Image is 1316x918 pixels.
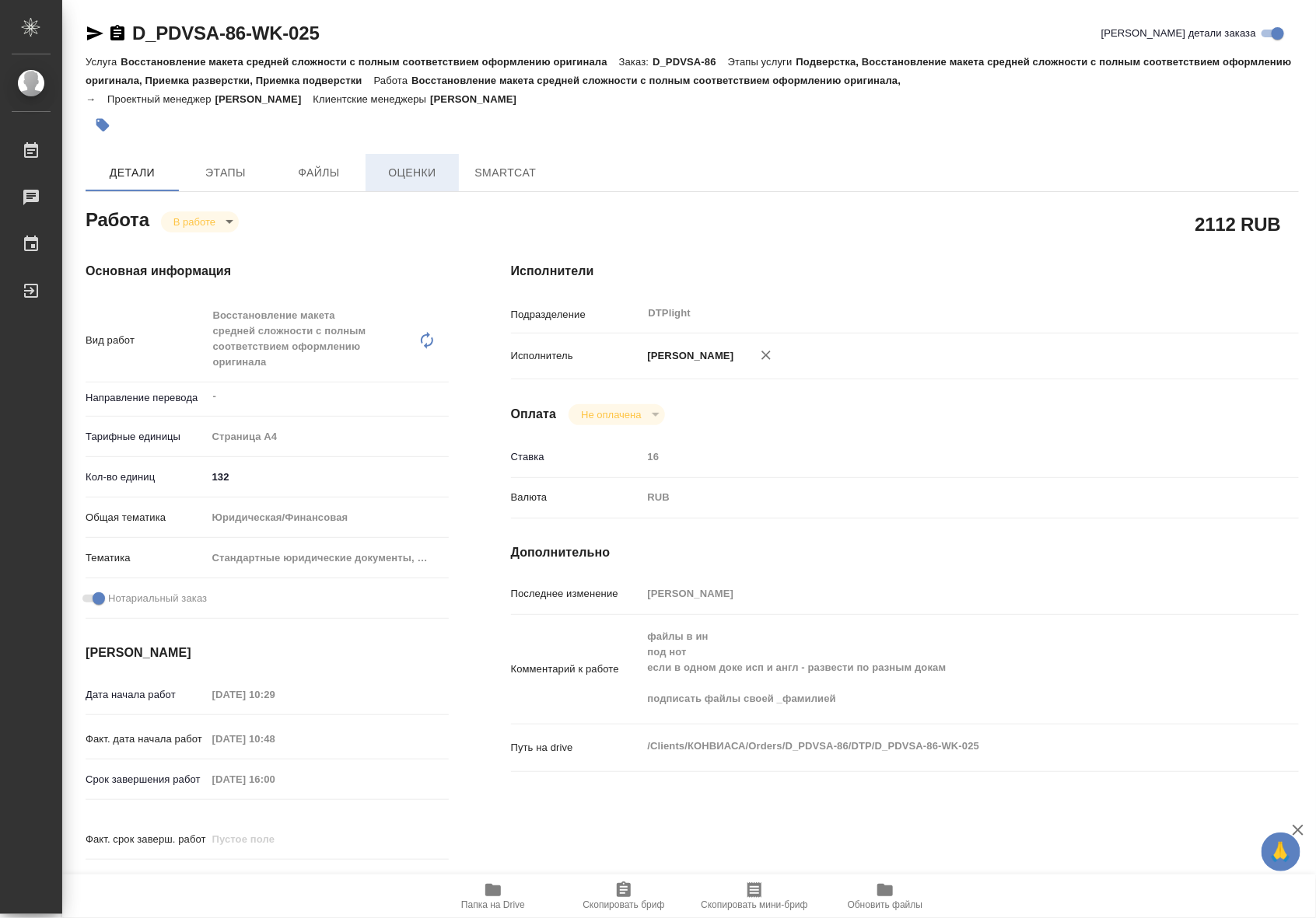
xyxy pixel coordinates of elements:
span: Обновить файлы [848,899,923,910]
span: Скопировать мини-бриф [701,899,807,910]
div: В работе [161,211,239,232]
div: Юридическая/Финансовая [207,504,449,531]
button: 🙏 [1262,832,1300,871]
p: Кол-во единиц [86,469,207,485]
p: [PERSON_NAME] [430,93,528,105]
p: Путь на drive [511,740,642,756]
p: Заказ: [619,56,653,68]
h4: Дополнительно [511,543,1299,562]
span: 🙏 [1268,836,1294,868]
p: Срок завершения работ [86,772,207,787]
button: Обновить файлы [820,874,950,918]
button: Скопировать ссылку [108,24,127,43]
a: D_PDVSA-86-WK-025 [132,23,320,44]
button: Удалить исполнителя [749,338,783,372]
button: Не оплачена [576,408,646,421]
p: Тарифные единицы [86,429,207,445]
span: SmartCat [468,163,543,183]
p: Общая тематика [86,510,207,525]
p: Срок завершения услуги [86,872,207,888]
p: Восстановление макета средней сложности с полным соответствием оформлению оригинала [121,56,618,68]
p: [PERSON_NAME] [215,93,313,105]
p: Направление перевода [86,390,207,406]
input: ✎ Введи что-нибудь [207,466,449,488]
p: Дата начала работ [86,687,207,703]
p: Факт. срок заверш. работ [86,832,207,847]
div: RUB [642,484,1234,511]
p: Факт. дата начала работ [86,731,207,747]
h4: [PERSON_NAME] [86,644,449,662]
span: Папка на Drive [461,899,525,910]
span: Скопировать бриф [583,899,664,910]
button: В работе [169,215,220,229]
p: Этапы услуги [728,56,796,68]
span: Файлы [282,163,356,183]
span: Детали [95,163,170,183]
p: Восстановление макета средней сложности с полным соответствием оформлению оригинала, → [86,75,901,105]
p: Вид работ [86,333,207,348]
p: Подразделение [511,307,642,323]
button: Добавить тэг [86,108,120,142]
div: Страница А4 [207,424,449,450]
button: Скопировать ссылку для ЯМессенджера [86,24,104,43]
span: Нотариальный заказ [108,591,207,606]
textarea: /Clients/КОНВИАСА/Orders/D_PDVSA-86/DTP/D_PDVSA-86-WK-025 [642,733,1234,759]
p: Последнее изменение [511,586,642,602]
h4: Основная информация [86,262,449,281]
p: Работа [374,75,412,86]
div: В работе [569,404,664,425]
p: [PERSON_NAME] [642,348,734,364]
p: D_PDVSA-86 [653,56,728,68]
p: Исполнитель [511,348,642,364]
input: Пустое поле [642,445,1234,468]
textarea: файлы в ин под нот если в одном доке исп и англ - развести по разным докам подписать файлы своей ... [642,623,1234,712]
span: Этапы [188,163,263,183]
input: Пустое поле [207,768,343,791]
input: Пустое поле [642,582,1234,605]
input: Пустое поле [207,728,343,750]
p: Клиентские менеджеры [313,93,430,105]
p: Ставка [511,449,642,465]
span: [PERSON_NAME] детали заказа [1101,26,1256,41]
h2: 2112 RUB [1195,211,1281,237]
p: Тематика [86,550,207,566]
span: Оценки [375,163,450,183]
button: Скопировать бриф [558,874,689,918]
p: Проектный менеджер [107,93,215,105]
input: Пустое поле [207,683,343,706]
input: ✎ Введи что-нибудь [207,868,343,891]
p: Комментарий к работе [511,661,642,677]
h4: Оплата [511,405,557,424]
div: Стандартные юридические документы, договоры, уставы [207,545,449,571]
h4: Исполнители [511,262,1299,281]
p: Валюта [511,490,642,505]
button: Скопировать мини-бриф [689,874,820,918]
button: Папка на Drive [428,874,558,918]
h2: Работа [86,204,149,232]
input: Пустое поле [207,828,343,850]
p: Услуга [86,56,121,68]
